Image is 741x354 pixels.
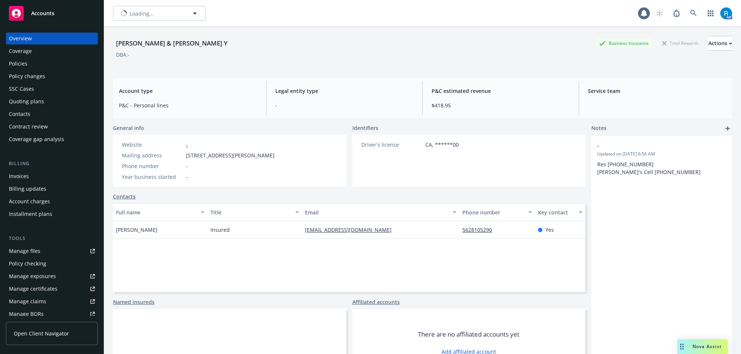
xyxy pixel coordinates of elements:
[652,6,667,21] a: Start snowing
[210,208,291,216] div: Title
[545,226,554,234] span: Yes
[9,96,44,107] div: Quoting plans
[6,58,98,70] a: Policies
[113,203,207,221] button: Full name
[31,10,54,16] span: Accounts
[6,283,98,295] a: Manage certificates
[6,70,98,82] a: Policy changes
[6,196,98,207] a: Account charges
[122,173,183,181] div: Year business started
[352,298,400,306] a: Affiliated accounts
[9,270,56,282] div: Manage exposures
[591,136,732,182] div: -Updated on [DATE] 6:56 AMRes [PHONE_NUMBER] [PERSON_NAME]'s Cell [PHONE_NUMBER]
[116,226,157,234] span: [PERSON_NAME]
[122,141,183,148] div: Website
[14,330,69,337] span: Open Client Navigator
[6,258,98,270] a: Policy checking
[9,108,30,120] div: Contacts
[9,283,57,295] div: Manage certificates
[113,39,230,48] div: [PERSON_NAME] & [PERSON_NAME] Y
[595,39,652,48] div: Business Insurance
[119,101,257,109] span: P&C - Personal lines
[9,295,46,307] div: Manage claims
[432,101,570,109] span: $418.95
[9,170,29,182] div: Invoices
[658,39,702,48] div: Total Rewards
[113,298,154,306] a: Named insureds
[6,245,98,257] a: Manage files
[9,308,44,320] div: Manage BORs
[597,142,707,150] span: -
[418,330,519,339] span: There are no affiliated accounts yet
[6,121,98,133] a: Contract review
[588,87,726,95] span: Service team
[6,270,98,282] a: Manage exposures
[9,45,32,57] div: Coverage
[6,45,98,57] a: Coverage
[113,6,206,21] button: Loading...
[9,70,45,82] div: Policy changes
[6,183,98,195] a: Billing updates
[9,208,52,220] div: Installment plans
[113,193,136,200] a: Contacts
[116,51,130,59] div: DBA: -
[723,124,732,133] a: add
[597,151,726,157] span: Updated on [DATE] 6:56 AM
[538,208,574,216] div: Key contact
[6,133,98,145] a: Coverage gap analysis
[9,245,40,257] div: Manage files
[432,87,570,95] span: P&C estimated revenue
[669,6,684,21] a: Report a Bug
[6,33,98,44] a: Overview
[210,226,230,234] span: Insured
[9,258,46,270] div: Policy checking
[535,203,585,221] button: Key contact
[677,339,728,354] button: Nova Assist
[361,141,422,148] div: Driver's license
[597,160,726,176] p: Res [PHONE_NUMBER] [PERSON_NAME]'s Cell [PHONE_NUMBER]
[275,87,413,95] span: Legal entity type
[9,133,64,145] div: Coverage gap analysis
[462,208,524,216] div: Phone number
[9,83,34,95] div: SSC Cases
[6,96,98,107] a: Quoting plans
[9,33,32,44] div: Overview
[122,151,183,159] div: Mailing address
[6,170,98,182] a: Invoices
[113,124,144,132] span: General info
[130,10,154,17] span: Loading...
[186,141,188,148] a: -
[703,6,718,21] a: Switch app
[6,235,98,242] div: Tools
[207,203,302,221] button: Title
[459,203,535,221] button: Phone number
[9,183,46,195] div: Billing updates
[275,101,413,109] span: -
[305,208,448,216] div: Email
[6,83,98,95] a: SSC Cases
[9,196,50,207] div: Account charges
[720,7,732,19] img: photo
[677,339,687,354] div: Drag to move
[302,203,459,221] button: Email
[6,108,98,120] a: Contacts
[6,295,98,307] a: Manage claims
[9,121,48,133] div: Contract review
[305,226,398,233] a: [EMAIL_ADDRESS][DOMAIN_NAME]
[116,208,196,216] div: Full name
[122,162,183,170] div: Phone number
[6,160,98,167] div: Billing
[708,36,732,51] button: Actions
[686,6,701,21] a: Search
[186,162,188,170] span: -
[186,151,275,159] span: [STREET_ADDRESS][PERSON_NAME]
[6,3,98,24] a: Accounts
[591,124,607,133] span: Notes
[9,58,27,70] div: Policies
[462,226,498,233] a: 5628105290
[352,124,378,132] span: Identifiers
[692,343,722,350] span: Nova Assist
[186,173,188,181] span: -
[6,308,98,320] a: Manage BORs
